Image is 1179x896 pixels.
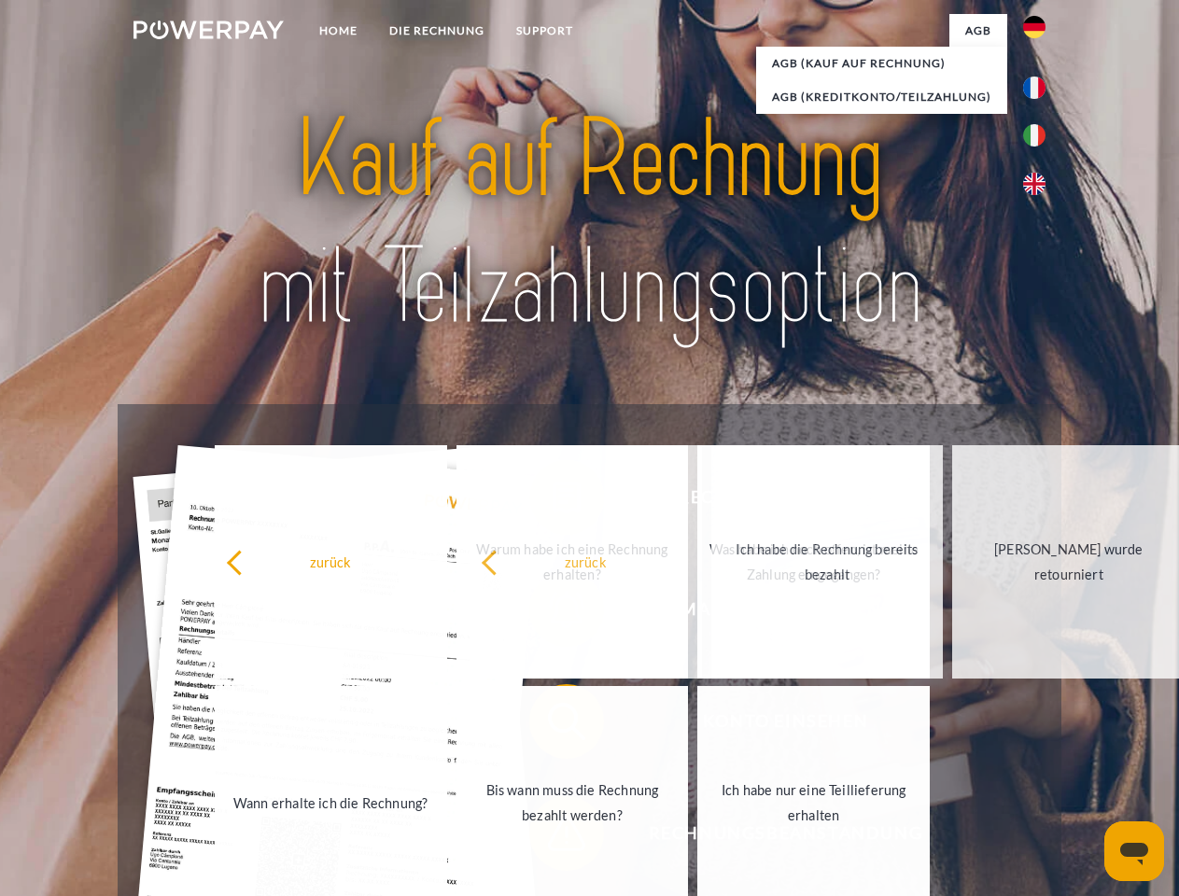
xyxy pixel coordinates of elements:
a: Home [303,14,373,48]
a: SUPPORT [500,14,589,48]
img: title-powerpay_de.svg [178,90,1001,357]
div: Ich habe die Rechnung bereits bezahlt [723,537,933,587]
div: [PERSON_NAME] wurde retourniert [963,537,1173,587]
a: DIE RECHNUNG [373,14,500,48]
a: AGB (Kauf auf Rechnung) [756,47,1007,80]
img: en [1023,173,1046,195]
img: logo-powerpay-white.svg [133,21,284,39]
div: zurück [481,549,691,574]
a: AGB (Kreditkonto/Teilzahlung) [756,80,1007,114]
div: Bis wann muss die Rechnung bezahlt werden? [468,777,678,828]
div: Ich habe nur eine Teillieferung erhalten [709,777,919,828]
img: it [1023,124,1046,147]
div: Wann erhalte ich die Rechnung? [226,790,436,815]
iframe: Schaltfläche zum Öffnen des Messaging-Fensters [1104,821,1164,881]
a: agb [949,14,1007,48]
div: zurück [226,549,436,574]
img: fr [1023,77,1046,99]
img: de [1023,16,1046,38]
